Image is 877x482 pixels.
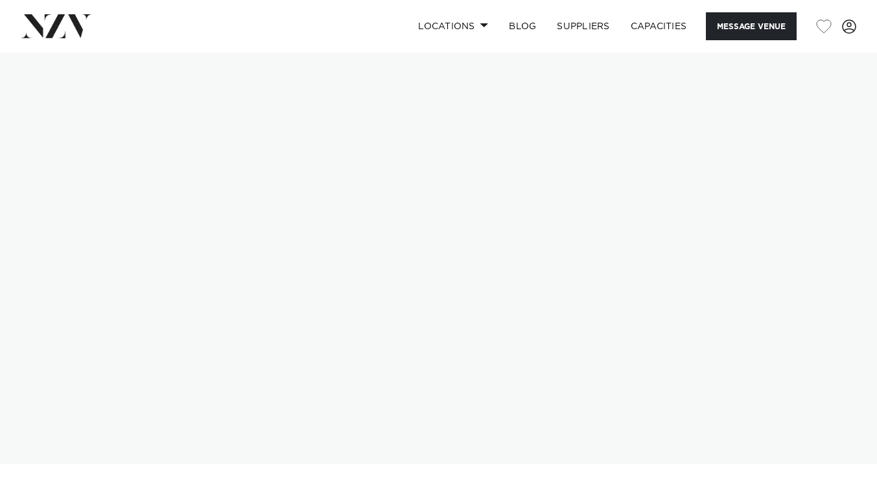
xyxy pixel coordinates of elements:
[706,12,797,40] button: Message Venue
[546,12,620,40] a: SUPPLIERS
[620,12,697,40] a: Capacities
[21,14,91,38] img: nzv-logo.png
[408,12,498,40] a: Locations
[498,12,546,40] a: BLOG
